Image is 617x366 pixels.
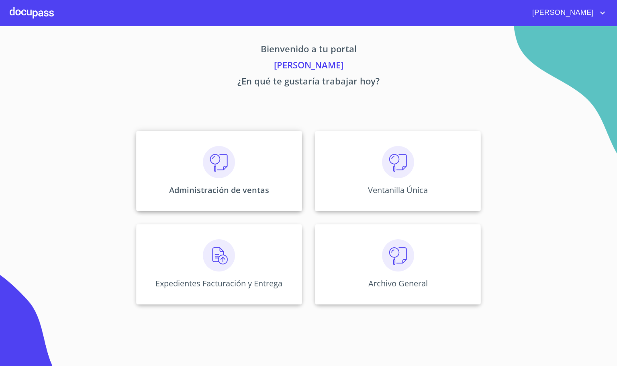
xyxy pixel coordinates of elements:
p: Ventanilla Única [368,185,428,195]
img: consulta.png [382,146,414,178]
p: Bienvenido a tu portal [61,42,556,58]
p: Expedientes Facturación y Entrega [155,278,282,289]
p: [PERSON_NAME] [61,58,556,74]
img: carga.png [203,239,235,271]
button: account of current user [526,6,607,19]
p: ¿En qué te gustaría trabajar hoy? [61,74,556,90]
p: Administración de ventas [169,185,269,195]
img: consulta.png [382,239,414,271]
span: [PERSON_NAME] [526,6,598,19]
img: consulta.png [203,146,235,178]
p: Archivo General [368,278,428,289]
